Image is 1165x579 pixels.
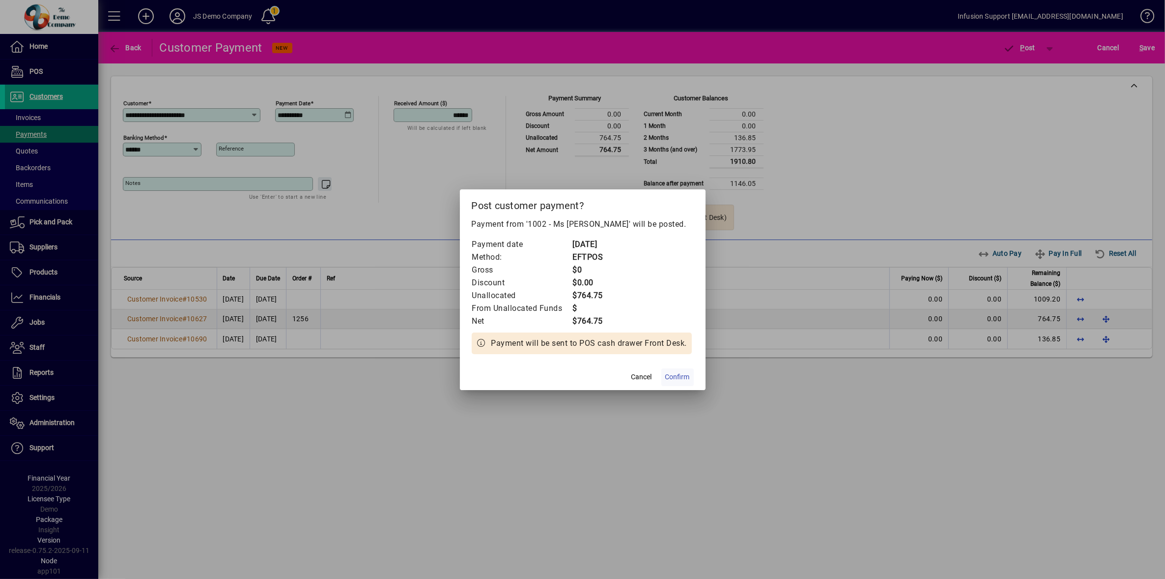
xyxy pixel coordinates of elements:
span: Cancel [631,372,652,382]
span: Confirm [665,372,690,382]
td: EFTPOS [572,251,612,264]
td: Gross [472,264,572,276]
p: Payment from '1002 - Ms [PERSON_NAME]' will be posted. [472,218,694,230]
h2: Post customer payment? [460,189,706,218]
td: Net [472,315,572,328]
td: From Unallocated Funds [472,302,572,315]
td: Unallocated [472,289,572,302]
td: Payment date [472,238,572,251]
span: Payment will be sent to POS cash drawer Front Desk. [491,337,687,349]
td: [DATE] [572,238,612,251]
td: $0 [572,264,612,276]
td: $0.00 [572,276,612,289]
td: Method: [472,251,572,264]
button: Confirm [661,368,694,386]
td: $764.75 [572,289,612,302]
button: Cancel [626,368,657,386]
td: $764.75 [572,315,612,328]
td: Discount [472,276,572,289]
td: $ [572,302,612,315]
